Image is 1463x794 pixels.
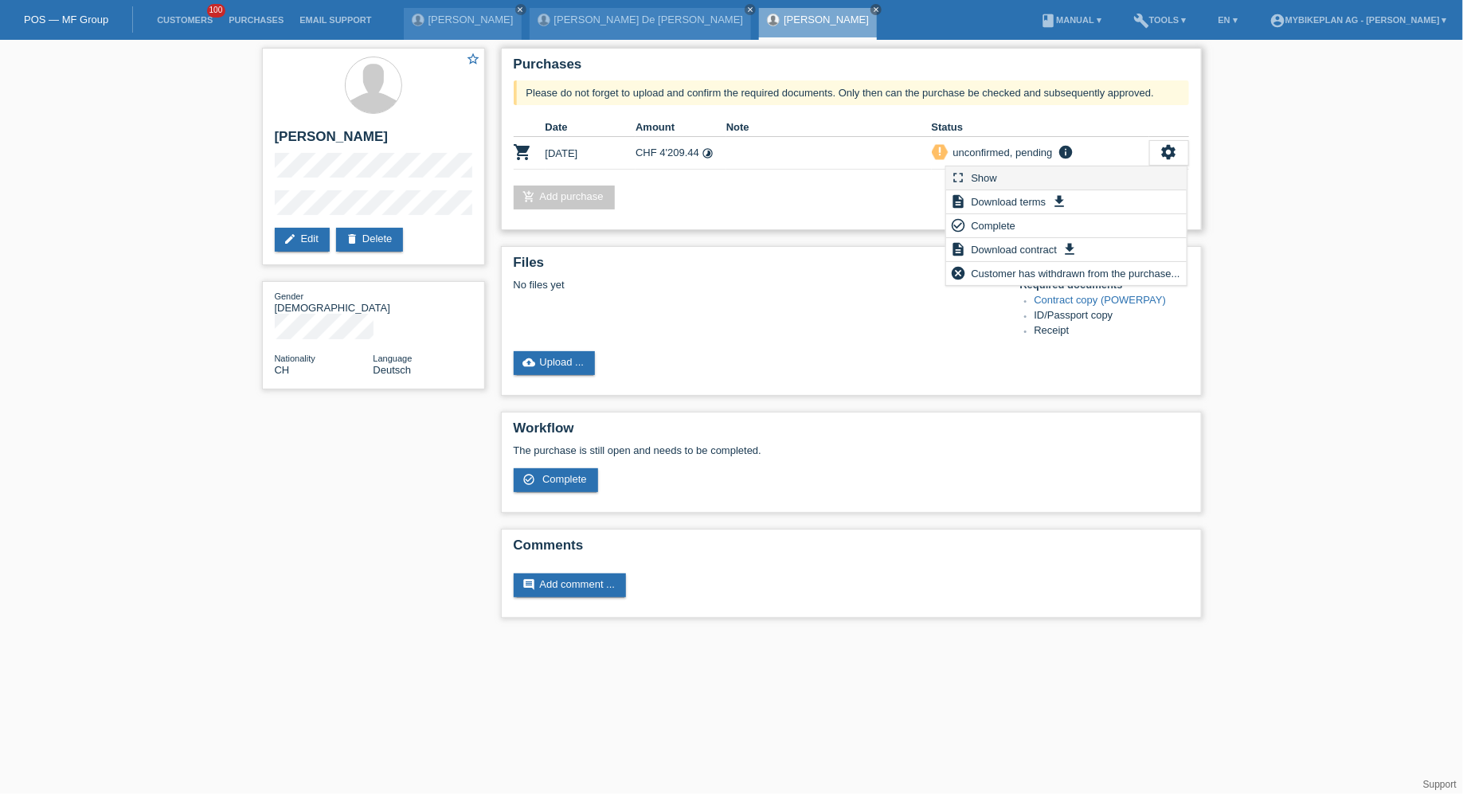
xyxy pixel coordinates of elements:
li: Receipt [1035,324,1189,339]
th: Status [932,118,1149,137]
span: Gender [275,291,304,301]
i: close [746,6,754,14]
a: [PERSON_NAME] [428,14,514,25]
a: Customers [149,15,221,25]
i: fullscreen [950,170,966,186]
i: comment [523,578,536,591]
h2: Comments [514,538,1189,561]
a: check_circle_outline Complete [514,468,598,492]
a: [PERSON_NAME] [784,14,869,25]
i: build [1133,13,1149,29]
i: delete [346,233,358,245]
a: cloud_uploadUpload ... [514,351,596,375]
a: Email Support [291,15,379,25]
h2: Files [514,255,1189,279]
i: priority_high [934,146,945,157]
div: [DEMOGRAPHIC_DATA] [275,290,374,314]
span: Complete [969,216,1019,235]
a: Purchases [221,15,291,25]
span: Deutsch [374,364,412,376]
div: Please do not forget to upload and confirm the required documents. Only then can the purchase be ... [514,80,1189,105]
h2: Workflow [514,420,1189,444]
h2: Purchases [514,57,1189,80]
i: cloud_upload [523,356,536,369]
th: Date [546,118,636,137]
a: editEdit [275,228,330,252]
span: Language [374,354,413,363]
a: POS — MF Group [24,14,108,25]
div: unconfirmed, pending [949,144,1053,161]
span: Switzerland [275,364,290,376]
th: Note [726,118,932,137]
i: description [950,194,966,209]
i: POSP00027958 [514,143,533,162]
a: close [515,4,526,15]
a: close [745,4,756,15]
a: [PERSON_NAME] De [PERSON_NAME] [554,14,744,25]
i: get_app [1051,194,1067,209]
i: close [517,6,525,14]
span: Show [969,168,1000,187]
i: edit [284,233,297,245]
a: commentAdd comment ... [514,573,627,597]
a: star_border [467,52,481,68]
a: buildTools ▾ [1125,15,1195,25]
td: CHF 4'209.44 [636,137,726,170]
i: close [872,6,880,14]
a: Support [1423,779,1457,790]
li: ID/Passport copy [1035,309,1189,324]
i: add_shopping_cart [523,190,536,203]
span: Nationality [275,354,315,363]
th: Amount [636,118,726,137]
i: account_circle [1269,13,1285,29]
i: check_circle_outline [523,473,536,486]
a: EN ▾ [1211,15,1246,25]
i: book [1040,13,1056,29]
span: Complete [542,473,587,485]
a: account_circleMybikeplan AG - [PERSON_NAME] ▾ [1262,15,1455,25]
a: close [870,4,882,15]
a: add_shopping_cartAdd purchase [514,186,615,209]
a: Contract copy (POWERPAY) [1035,294,1167,306]
i: star_border [467,52,481,66]
td: [DATE] [546,137,636,170]
i: info [1057,144,1076,160]
div: No files yet [514,279,1000,291]
p: The purchase is still open and needs to be completed. [514,444,1189,456]
i: Instalments (48 instalments) [702,147,714,159]
i: check_circle_outline [950,217,966,233]
span: 100 [207,4,226,18]
a: deleteDelete [336,228,404,252]
a: bookManual ▾ [1032,15,1109,25]
span: Download terms [969,192,1049,211]
h2: [PERSON_NAME] [275,129,472,153]
i: settings [1160,143,1178,161]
